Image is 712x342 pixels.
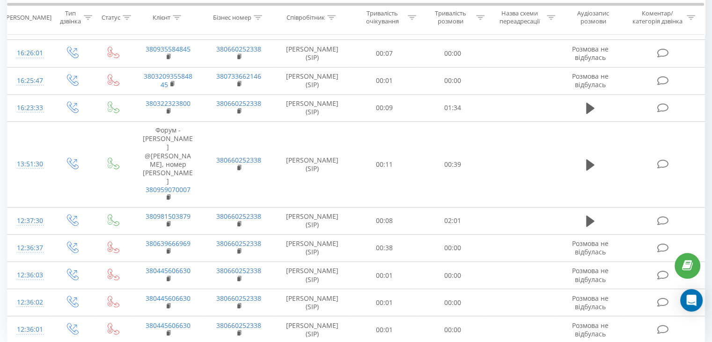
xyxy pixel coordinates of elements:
td: [PERSON_NAME] (SIP) [274,121,351,207]
div: 16:26:01 [17,44,42,62]
div: 12:37:30 [17,212,42,230]
div: Клієнт [153,14,170,22]
td: [PERSON_NAME] (SIP) [274,67,351,94]
a: 380959070007 [146,185,191,194]
div: Коментар/категорія дзвінка [630,10,684,26]
td: 00:01 [351,289,418,316]
td: 00:00 [418,289,486,316]
td: 00:00 [418,67,486,94]
td: [PERSON_NAME] (SIP) [274,94,351,121]
a: 380660252338 [216,45,261,53]
td: 00:09 [351,94,418,121]
div: 12:36:01 [17,320,42,339]
div: Статус [102,14,120,22]
div: 12:36:03 [17,266,42,284]
div: Назва схеми переадресації [495,10,544,26]
td: 01:34 [418,94,486,121]
td: 00:00 [418,40,486,67]
div: Тривалість розмови [427,10,474,26]
td: 00:07 [351,40,418,67]
a: 380445606630 [146,294,191,303]
a: 380660252338 [216,294,261,303]
div: 13:51:30 [17,155,42,173]
a: 380320935584845 [144,72,192,89]
div: Тип дзвінка [59,10,81,26]
div: 12:36:37 [17,239,42,257]
a: 380660252338 [216,266,261,275]
td: 00:01 [351,262,418,289]
div: Бізнес номер [213,14,251,22]
span: Розмова не відбулась [572,266,609,283]
div: Open Intercom Messenger [680,289,703,312]
a: 380660252338 [216,321,261,330]
td: 00:00 [418,262,486,289]
td: 00:08 [351,207,418,234]
a: 380660252338 [216,156,261,164]
div: 16:25:47 [17,72,42,90]
a: 380660252338 [216,99,261,108]
a: 380733662146 [216,72,261,81]
td: 00:11 [351,121,418,207]
div: 16:23:33 [17,99,42,117]
a: 380981503879 [146,212,191,221]
td: [PERSON_NAME] (SIP) [274,207,351,234]
a: 380935584845 [146,45,191,53]
span: Розмова не відбулась [572,45,609,62]
div: Аудіозапис розмови [566,10,621,26]
td: [PERSON_NAME] (SIP) [274,234,351,261]
div: 12:36:02 [17,293,42,312]
a: 380445606630 [146,321,191,330]
td: [PERSON_NAME] (SIP) [274,262,351,289]
td: 00:01 [351,67,418,94]
td: 02:01 [418,207,486,234]
td: Форум - [PERSON_NAME] @[PERSON_NAME], номер [PERSON_NAME] [132,121,203,207]
a: 380639666969 [146,239,191,248]
div: Співробітник [286,14,325,22]
td: [PERSON_NAME] (SIP) [274,289,351,316]
a: 380660252338 [216,212,261,221]
a: 380660252338 [216,239,261,248]
div: [PERSON_NAME] [4,14,51,22]
span: Розмова не відбулась [572,321,609,338]
span: Розмова не відбулась [572,294,609,311]
td: 00:39 [418,121,486,207]
td: [PERSON_NAME] (SIP) [274,40,351,67]
a: 380445606630 [146,266,191,275]
td: 00:38 [351,234,418,261]
div: Тривалість очікування [359,10,406,26]
span: Розмова не відбулась [572,239,609,256]
span: Розмова не відбулась [572,72,609,89]
a: 380322323800 [146,99,191,108]
td: 00:00 [418,234,486,261]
